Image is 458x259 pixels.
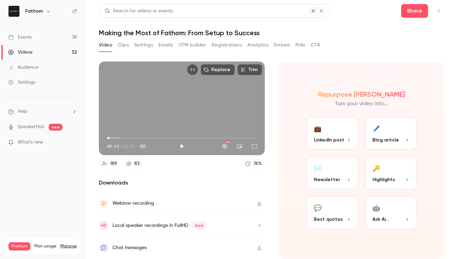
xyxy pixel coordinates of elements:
span: Newsletter [314,176,340,183]
div: ✉️ [314,163,321,173]
button: Settings [134,40,153,51]
h1: Making the Most of Fathom: From Setup to Success [99,29,444,37]
button: Share [401,4,428,18]
span: Ask Ai... [372,216,389,223]
button: Analytics [247,40,269,51]
iframe: Noticeable Trigger [69,139,77,146]
div: Chat messages [112,244,147,252]
span: Best quotes [314,216,343,223]
h2: Downloads [99,179,265,187]
button: Turn on miniplayer [233,139,246,153]
button: 🖊️Blog article [364,116,417,150]
div: 🔑 [372,163,380,173]
div: 76 % [254,160,262,167]
button: Settings [218,139,231,153]
span: 25:27 [123,143,135,149]
button: Clips [118,40,129,51]
button: Mute [136,139,150,153]
h2: Repurpose [PERSON_NAME] [318,90,405,98]
h6: Fathom [25,8,43,15]
li: help-dropdown-opener [8,108,77,115]
button: Play [175,139,189,153]
button: Embed video [187,64,198,75]
div: Events [8,34,32,41]
button: Full screen [248,139,261,153]
div: 00:24 [107,143,135,149]
span: new [49,124,62,131]
div: Videos [8,49,32,56]
div: 83 [134,160,139,167]
span: Blog article [372,136,399,144]
button: CTA [311,40,320,51]
a: 76% [242,159,265,168]
div: 🤖 [372,202,380,213]
span: Help [18,108,28,115]
a: 83 [123,159,142,168]
span: / [120,143,122,149]
img: Fathom [9,6,19,17]
div: Local speaker recordings in FullHD [112,221,206,230]
span: Plan usage [34,244,56,249]
button: Emails [158,40,173,51]
button: ✉️Newsletter [306,156,359,190]
button: UTM builder [179,40,206,51]
span: 00:24 [107,143,119,149]
span: New [192,221,206,230]
div: 💬 [314,202,321,213]
span: Premium [9,242,30,250]
a: Manage [60,244,77,249]
button: Video [99,40,112,51]
div: Search for videos or events [105,8,173,15]
button: 💼LinkedIn post [306,116,359,150]
div: Webinar recording [112,199,154,207]
div: 💼 [314,123,321,134]
div: 189 [110,160,117,167]
button: Replace [201,64,235,75]
button: Polls [295,40,305,51]
p: Turn your video into... [335,100,388,108]
span: LinkedIn post [314,136,344,144]
div: 🖊️ [372,123,380,134]
div: Settings [8,79,35,86]
a: 189 [99,159,120,168]
button: Registrations [212,40,242,51]
button: 🔑Highlights [364,156,417,190]
button: 🤖Ask Ai... [364,195,417,230]
button: Trim [238,64,262,75]
div: HD [226,140,230,144]
span: Highlights [372,176,395,183]
a: SpeakerHub [18,123,45,131]
div: Audience [8,64,39,71]
button: Top Bar Actions [433,5,444,16]
span: What's new [18,139,43,146]
button: Embed [274,40,290,51]
button: 💬Best quotes [306,195,359,230]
